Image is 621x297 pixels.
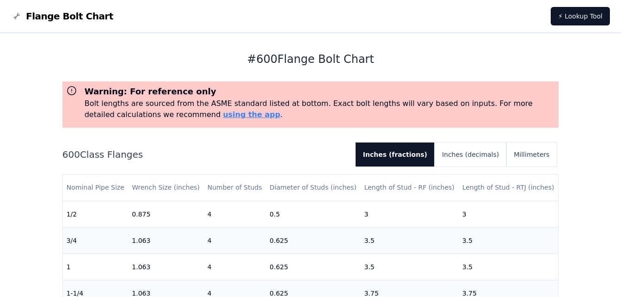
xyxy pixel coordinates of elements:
td: 4 [203,227,266,254]
button: Inches (decimals) [435,142,506,167]
h3: Warning: For reference only [85,85,555,98]
img: Flange Bolt Chart Logo [11,11,22,22]
td: 4 [203,254,266,280]
td: 0.875 [128,201,203,227]
a: Flange Bolt Chart LogoFlange Bolt Chart [11,10,113,23]
button: Millimeters [506,142,557,167]
h2: 600 Class Flanges [62,148,348,161]
th: Wrench Size (inches) [128,174,203,201]
td: 1 [63,254,129,280]
span: Flange Bolt Chart [26,10,113,23]
td: 1.063 [128,254,203,280]
button: Inches (fractions) [356,142,435,167]
td: 3.5 [459,254,559,280]
p: Bolt lengths are sourced from the ASME standard listed at bottom. Exact bolt lengths will vary ba... [85,98,555,120]
td: 1/2 [63,201,129,227]
td: 3.5 [361,254,459,280]
td: 1.063 [128,227,203,254]
th: Number of Studs [203,174,266,201]
a: ⚡ Lookup Tool [551,7,610,25]
td: 4 [203,201,266,227]
td: 3 [361,201,459,227]
th: Nominal Pipe Size [63,174,129,201]
td: 3 [459,201,559,227]
td: 3.5 [459,227,559,254]
th: Length of Stud - RTJ (inches) [459,174,559,201]
td: 3/4 [63,227,129,254]
td: 0.625 [266,227,361,254]
td: 3.5 [361,227,459,254]
th: Diameter of Studs (inches) [266,174,361,201]
a: using the app [223,110,280,119]
td: 0.5 [266,201,361,227]
th: Length of Stud - RF (inches) [361,174,459,201]
h1: # 600 Flange Bolt Chart [62,52,559,67]
td: 0.625 [266,254,361,280]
